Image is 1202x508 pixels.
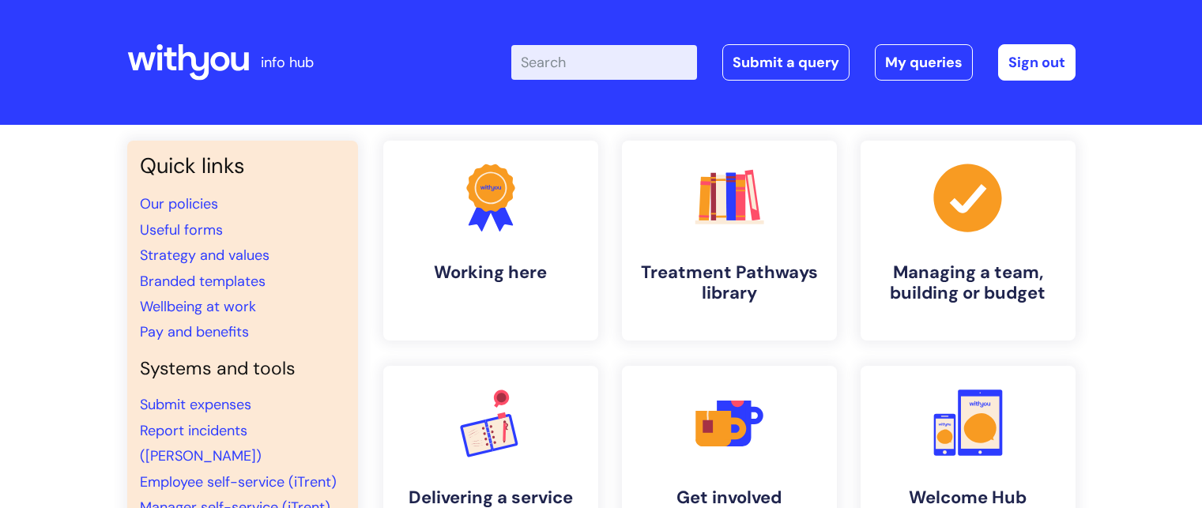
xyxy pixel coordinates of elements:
a: Wellbeing at work [140,297,256,316]
h4: Treatment Pathways library [635,262,824,304]
a: Branded templates [140,272,266,291]
p: info hub [261,50,314,75]
a: Treatment Pathways library [622,141,837,341]
h4: Get involved [635,487,824,508]
div: | - [511,44,1076,81]
h4: Working here [396,262,586,283]
a: Our policies [140,194,218,213]
h4: Welcome Hub [873,487,1063,508]
h4: Systems and tools [140,358,345,380]
a: Employee self-service (iTrent) [140,472,337,491]
a: Managing a team, building or budget [861,141,1076,341]
a: My queries [875,44,973,81]
a: Sign out [998,44,1076,81]
a: Useful forms [140,220,223,239]
a: Submit a query [722,44,850,81]
a: Submit expenses [140,395,251,414]
input: Search [511,45,697,80]
a: Pay and benefits [140,322,249,341]
a: Working here [383,141,598,341]
a: Strategy and values [140,246,269,265]
a: Report incidents ([PERSON_NAME]) [140,421,262,465]
h4: Delivering a service [396,487,586,508]
h4: Managing a team, building or budget [873,262,1063,304]
h3: Quick links [140,153,345,179]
